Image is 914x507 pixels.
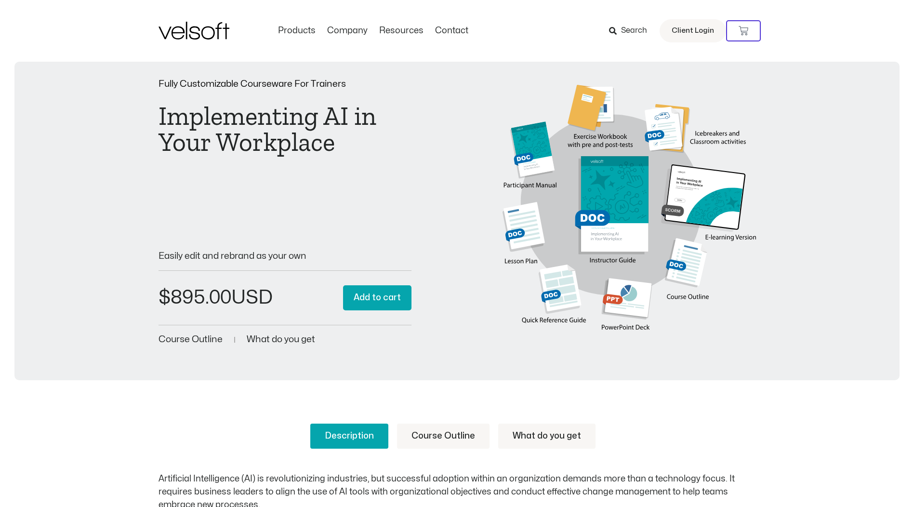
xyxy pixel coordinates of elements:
p: Easily edit and rebrand as your own [159,252,411,261]
button: Add to cart [343,285,411,311]
nav: Menu [272,26,474,36]
a: Search [609,23,654,39]
span: Client Login [672,25,714,37]
a: CompanyMenu Toggle [321,26,373,36]
img: Velsoft Training Materials [159,22,229,40]
span: $ [159,288,171,307]
h1: Implementing AI in Your Workplace [159,103,411,155]
bdi: 895.00 [159,288,231,307]
a: Course Outline [159,335,223,344]
a: Course Outline [397,424,490,449]
a: Description [310,424,388,449]
a: ContactMenu Toggle [429,26,474,36]
a: What do you get [247,335,315,344]
span: Search [621,25,647,37]
p: Fully Customizable Courseware For Trainers [159,80,411,89]
a: Client Login [660,19,726,42]
a: ProductsMenu Toggle [272,26,321,36]
a: What do you get [498,424,596,449]
img: Second Product Image [503,85,755,341]
a: ResourcesMenu Toggle [373,26,429,36]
